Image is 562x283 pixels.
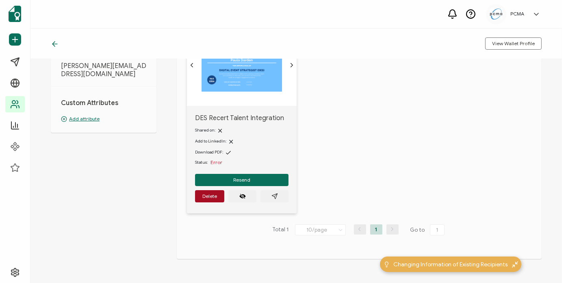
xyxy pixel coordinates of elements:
ion-icon: paper plane outline [271,193,278,200]
span: Go to [410,224,446,236]
button: View Wallet Profile [485,37,542,50]
span: DES Recert Talent Integration [195,114,289,122]
p: Add attribute [61,115,146,123]
span: Add to LinkedIn: [195,138,226,144]
span: Delete [202,194,217,199]
ion-icon: eye off [239,193,246,200]
span: Download PDF: [195,149,223,155]
button: Delete [195,190,224,202]
iframe: Chat Widget [521,244,562,283]
span: Total 1 [273,224,289,236]
img: minimize-icon.svg [512,261,518,268]
button: Resend [195,174,289,186]
span: Status: [195,159,208,166]
span: View Wallet Profile [492,41,535,46]
img: 5c892e8a-a8c9-4ab0-b501-e22bba25706e.jpg [490,9,502,20]
h5: PCMA [510,11,524,17]
h1: Custom Attributes [61,99,146,107]
span: Resend [233,178,250,182]
ion-icon: chevron forward outline [289,62,295,68]
input: Select [295,224,346,235]
span: [PERSON_NAME][EMAIL_ADDRESS][DOMAIN_NAME] [61,62,146,78]
span: Shared on: [195,127,215,133]
img: sertifier-logomark-colored.svg [9,6,21,22]
span: Changing Information of Existing Recipients [394,260,508,269]
li: 1 [370,224,382,235]
span: Error [210,159,222,165]
ion-icon: chevron back outline [189,62,195,68]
